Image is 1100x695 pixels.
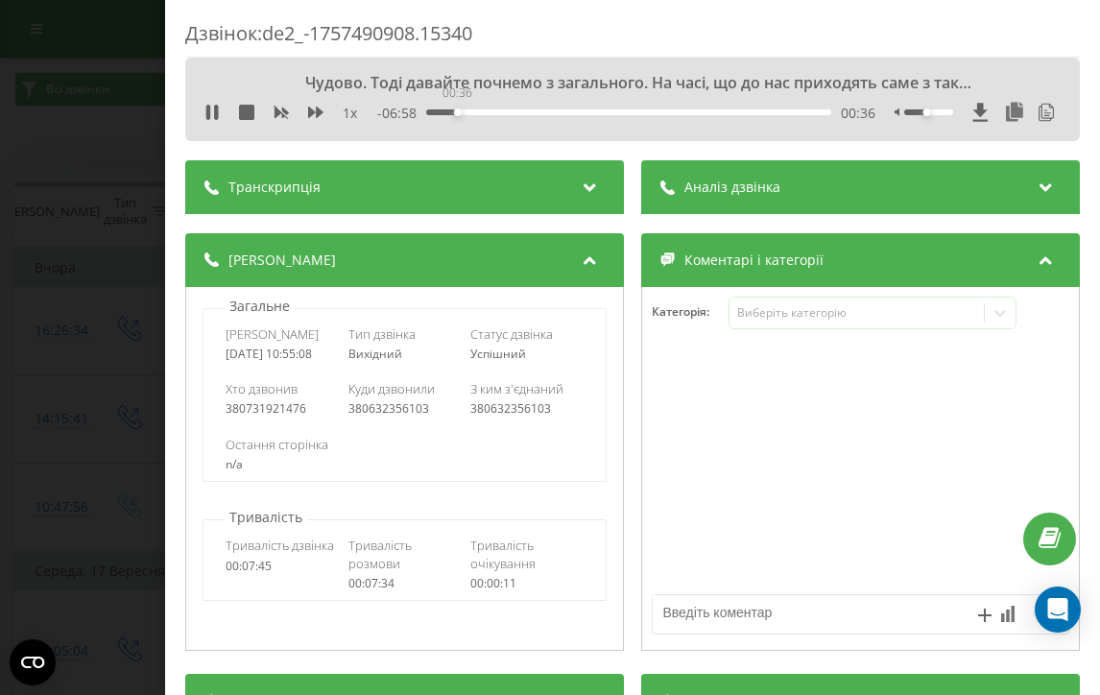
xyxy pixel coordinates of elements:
[841,104,875,123] span: 00:36
[225,402,338,416] div: 380731921476
[470,537,584,571] span: Тривалість очікування
[10,639,56,685] button: Open CMP widget
[225,560,338,573] div: 00:07:45
[470,402,584,416] div: 380632356103
[684,251,824,270] span: Коментарі і категорії
[470,346,526,362] span: Успішний
[439,82,476,106] div: 00:36
[225,458,584,471] div: n/a
[347,380,434,397] span: Куди дзвонили
[225,297,295,316] p: Загальне
[470,325,553,343] span: Статус дзвінка
[225,380,297,397] span: Хто дзвонив
[185,20,1080,58] div: Дзвінок : de2_-1757490908.15340
[225,347,338,361] div: [DATE] 10:55:08
[225,508,307,527] p: Тривалість
[228,251,336,270] span: [PERSON_NAME]
[454,108,462,116] div: Accessibility label
[737,305,977,321] div: Виберіть категорію
[652,305,729,319] h4: Категорія :
[343,104,357,123] span: 1 x
[286,72,979,93] div: Чудово. Тоді давайте почнемо з загального. На часі, що до нас приходять саме з такими проблемами ...
[1035,587,1081,633] div: Open Intercom Messenger
[377,104,426,123] span: - 06:58
[225,436,327,453] span: Остання сторінка
[347,325,415,343] span: Тип дзвінка
[347,402,461,416] div: 380632356103
[347,346,401,362] span: Вихідний
[684,178,780,197] span: Аналіз дзвінка
[347,577,461,590] div: 00:07:34
[470,380,563,397] span: З ким з'єднаний
[225,537,333,554] span: Тривалість дзвінка
[347,537,461,571] span: Тривалість розмови
[228,178,321,197] span: Транскрипція
[225,325,318,343] span: [PERSON_NAME]
[470,577,584,590] div: 00:00:11
[923,108,931,116] div: Accessibility label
